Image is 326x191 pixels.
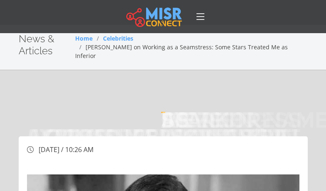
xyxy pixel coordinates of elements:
a: Celebrities [103,34,133,42]
span: News & Articles [19,33,54,57]
a: Home [75,34,93,42]
img: main.misr_connect [126,6,182,27]
span: [DATE] / 10:26 AM [39,145,93,154]
span: [PERSON_NAME] on Working as a Seamstress: Some Stars Treated Me as Inferior [75,43,288,60]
